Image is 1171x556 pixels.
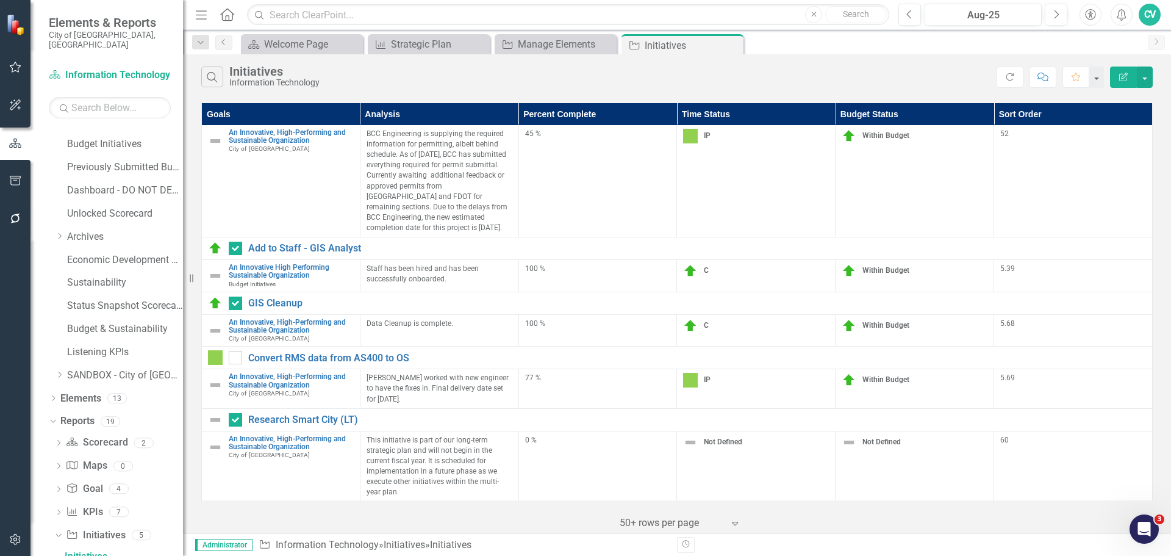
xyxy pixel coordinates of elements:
a: Status Snapshot Scorecard [67,299,183,313]
button: Aug-25 [925,4,1042,26]
span: Within Budget [862,321,909,330]
td: Double-Click to Edit Right Click for Context Menu [202,347,1153,369]
td: Double-Click to Edit [360,369,518,408]
td: Double-Click to Edit [836,260,994,292]
div: » » [259,538,668,552]
img: Within Budget [842,373,856,388]
a: An Innovative, High-Performing and Sustainable Organization [229,129,354,145]
iframe: Intercom live chat [1130,514,1159,544]
td: Double-Click to Edit [518,125,677,237]
div: Initiatives [430,539,471,551]
img: C [683,264,698,278]
td: Double-Click to Edit Right Click for Context Menu [202,314,360,347]
a: Add to Staff - GIS Analyst [248,243,1146,254]
img: Not Defined [208,440,223,455]
td: Double-Click to Edit Right Click for Context Menu [202,408,1153,431]
span: City of [GEOGRAPHIC_DATA] [229,145,310,152]
a: Manage Elements [498,37,614,52]
div: 5 [132,530,151,540]
div: 7 [109,507,129,518]
td: Double-Click to Edit [360,431,518,502]
img: C [683,319,698,333]
td: Double-Click to Edit [677,369,836,408]
a: Scorecard [66,436,127,450]
img: Within Budget [842,319,856,333]
a: Listening KPIs [67,345,183,359]
td: Double-Click to Edit [994,314,1153,347]
img: IP [208,350,223,365]
a: Economic Development Office [67,253,183,267]
a: Information Technology [49,68,171,82]
span: Not Defined [704,438,742,446]
td: Double-Click to Edit [518,431,677,502]
img: Not Defined [842,435,856,450]
span: Budget Initiatives [229,281,276,287]
span: Within Budget [862,131,909,140]
a: Goal [66,482,102,496]
a: Sustainability [67,276,183,290]
td: Double-Click to Edit Right Click for Context Menu [202,125,360,237]
p: BCC Engineering is supplying the required information for permitting, albeit behind schedule. As ... [367,129,512,233]
a: Budget & Sustainability [67,322,183,336]
span: Not Defined [862,438,901,446]
img: Within Budget [842,264,856,278]
a: Unlocked Scorecard [67,207,183,221]
span: City of [GEOGRAPHIC_DATA] [229,335,310,342]
input: Search ClearPoint... [247,4,889,26]
div: 0 [113,461,133,471]
span: 5.69 [1000,374,1015,382]
span: IP [704,131,711,140]
div: 2 [134,438,154,448]
td: Double-Click to Edit [836,314,994,347]
td: Double-Click to Edit [677,431,836,502]
div: Information Technology [229,78,320,87]
div: 45 % [525,129,671,139]
a: An Innovative High Performing Sustainable Organization [229,264,354,280]
span: Search [843,9,869,19]
td: Double-Click to Edit [518,260,677,292]
a: Information Technology [276,539,379,551]
a: An Innovative, High-Performing and Sustainable Organization [229,373,354,389]
img: Not Defined [208,413,223,427]
div: 4 [109,484,129,494]
span: 52 [1000,129,1009,138]
span: C [704,266,709,275]
div: 100 % [525,319,671,329]
img: Not Defined [683,435,698,450]
a: Maps [66,459,107,473]
div: 19 [101,416,120,427]
img: Not Defined [208,378,223,392]
td: Double-Click to Edit Right Click for Context Menu [202,260,360,292]
span: Administrator [195,539,252,551]
div: 77 % [525,373,671,383]
img: Within Budget [842,129,856,143]
a: Reports [60,414,95,428]
a: Budget Initiatives [67,137,183,151]
span: City of [GEOGRAPHIC_DATA] [229,452,310,458]
div: 13 [107,393,127,403]
div: Manage Elements [518,37,614,52]
p: Staff has been hired and has been successfully onboarded. [367,264,512,284]
img: Not Defined [208,134,223,148]
a: SANDBOX - City of [GEOGRAPHIC_DATA] [67,369,183,383]
td: Double-Click to Edit [360,314,518,347]
td: Double-Click to Edit Right Click for Context Menu [202,237,1153,260]
span: Within Budget [862,376,909,385]
span: Elements & Reports [49,15,171,30]
a: Initiatives [384,539,425,551]
span: [PERSON_NAME] worked with new engineer to have the fixes in. Final delivery date set for [DATE]. [367,374,509,403]
a: Elements [60,392,101,406]
a: Welcome Page [244,37,360,52]
td: Double-Click to Edit [677,125,836,237]
td: Double-Click to Edit [994,260,1153,292]
td: Double-Click to Edit [518,314,677,347]
td: Double-Click to Edit [994,431,1153,502]
span: Within Budget [862,266,909,275]
img: Not Defined [208,323,223,338]
button: CV [1139,4,1161,26]
td: Double-Click to Edit [836,369,994,408]
td: Double-Click to Edit [360,260,518,292]
a: Archives [67,230,183,244]
img: C [208,241,223,256]
td: Double-Click to Edit Right Click for Context Menu [202,292,1153,314]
